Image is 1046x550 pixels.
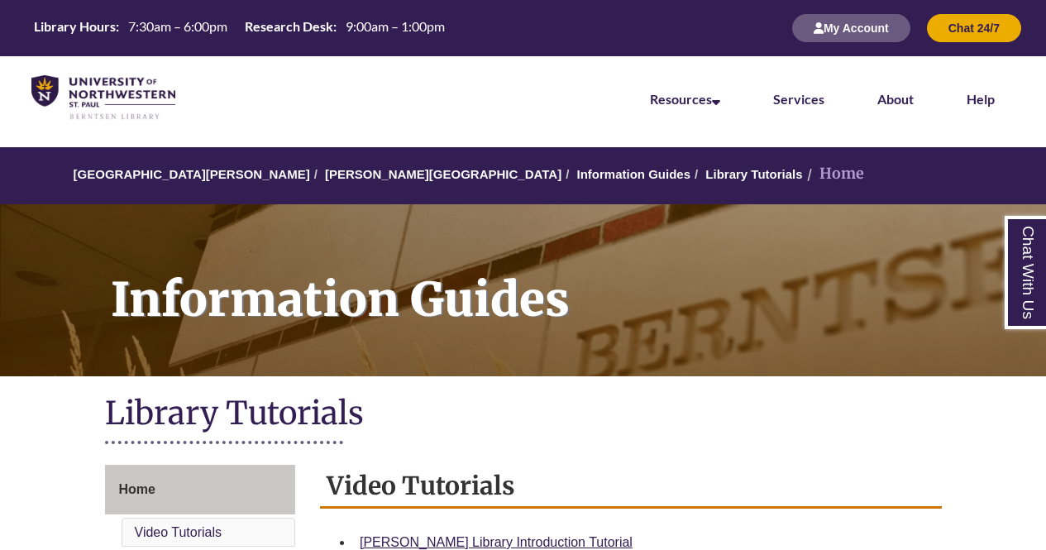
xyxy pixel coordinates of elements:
[325,167,561,181] a: [PERSON_NAME][GEOGRAPHIC_DATA]
[346,18,445,34] span: 9:00am – 1:00pm
[27,17,122,36] th: Library Hours:
[705,167,802,181] a: Library Tutorials
[877,91,914,107] a: About
[128,18,227,34] span: 7:30am – 6:00pm
[27,17,451,40] a: Hours Today
[927,14,1021,42] button: Chat 24/7
[119,482,155,496] span: Home
[27,17,451,38] table: Hours Today
[93,204,1046,355] h1: Information Guides
[320,465,942,509] h2: Video Tutorials
[105,465,296,514] a: Home
[576,167,690,181] a: Information Guides
[238,17,339,36] th: Research Desk:
[105,393,942,437] h1: Library Tutorials
[803,162,864,186] li: Home
[792,14,910,42] button: My Account
[773,91,824,107] a: Services
[650,91,720,107] a: Resources
[360,535,633,549] a: [PERSON_NAME] Library Introduction Tutorial
[135,525,222,539] a: Video Tutorials
[792,21,910,35] a: My Account
[927,21,1021,35] a: Chat 24/7
[31,75,175,121] img: UNWSP Library Logo
[74,167,310,181] a: [GEOGRAPHIC_DATA][PERSON_NAME]
[967,91,995,107] a: Help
